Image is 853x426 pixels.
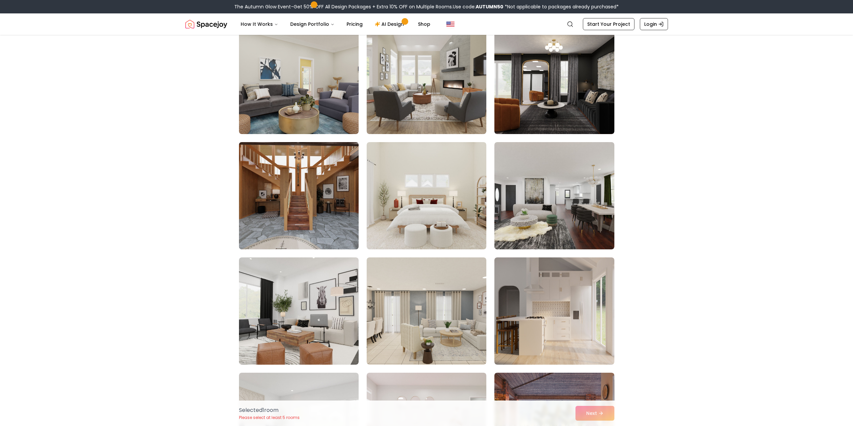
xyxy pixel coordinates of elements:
[239,257,359,365] img: Room room-28
[476,3,503,10] b: AUTUMN50
[185,13,668,35] nav: Global
[185,17,227,31] a: Spacejoy
[239,415,300,420] p: Please select at least 5 rooms
[453,3,503,10] span: Use code:
[185,17,227,31] img: Spacejoy Logo
[640,18,668,30] a: Login
[367,142,486,249] img: Room room-26
[413,17,436,31] a: Shop
[494,257,614,365] img: Room room-30
[239,27,359,134] img: Room room-22
[285,17,340,31] button: Design Portfolio
[239,406,300,414] p: Selected 1 room
[503,3,619,10] span: *Not applicable to packages already purchased*
[235,17,436,31] nav: Main
[341,17,368,31] a: Pricing
[236,139,362,252] img: Room room-25
[367,257,486,365] img: Room room-29
[446,20,454,28] img: United States
[494,142,614,249] img: Room room-27
[494,27,614,134] img: Room room-24
[369,17,411,31] a: AI Design
[234,3,619,10] div: The Autumn Glow Event-Get 50% OFF All Design Packages + Extra 10% OFF on Multiple Rooms.
[367,27,486,134] img: Room room-23
[583,18,634,30] a: Start Your Project
[235,17,284,31] button: How It Works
